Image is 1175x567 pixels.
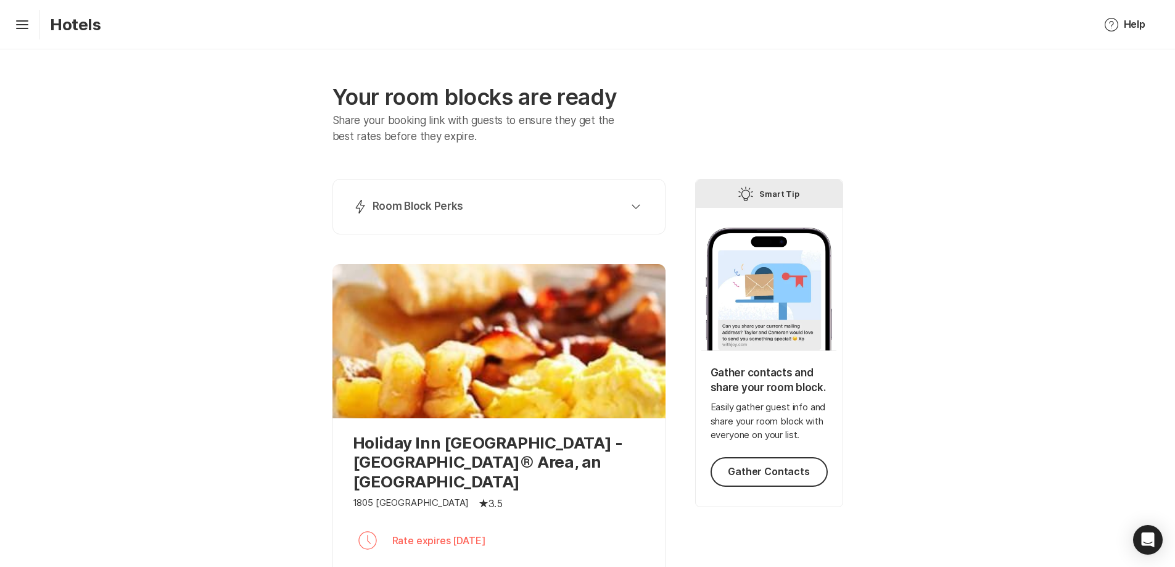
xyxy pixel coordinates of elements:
div: Open Intercom Messenger [1133,525,1163,555]
p: Your room blocks are ready [332,84,666,110]
p: Share your booking link with guests to ensure they get the best rates before they expire. [332,113,633,144]
button: Gather Contacts [711,457,828,487]
p: Smart Tip [759,186,800,201]
p: Hotels [50,15,101,34]
button: Room Block Perks [348,194,650,219]
p: Easily gather guest info and share your room block with everyone on your list. [711,400,828,442]
p: Rate expires [DATE] [392,533,486,548]
p: 1805 [GEOGRAPHIC_DATA] [353,496,469,510]
p: Holiday Inn [GEOGRAPHIC_DATA] - [GEOGRAPHIC_DATA]® Area, an [GEOGRAPHIC_DATA] [353,433,645,491]
p: Gather contacts and share your room block. [711,366,828,395]
button: Help [1089,10,1160,39]
p: Room Block Perks [373,199,464,214]
p: 3.5 [489,496,503,511]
